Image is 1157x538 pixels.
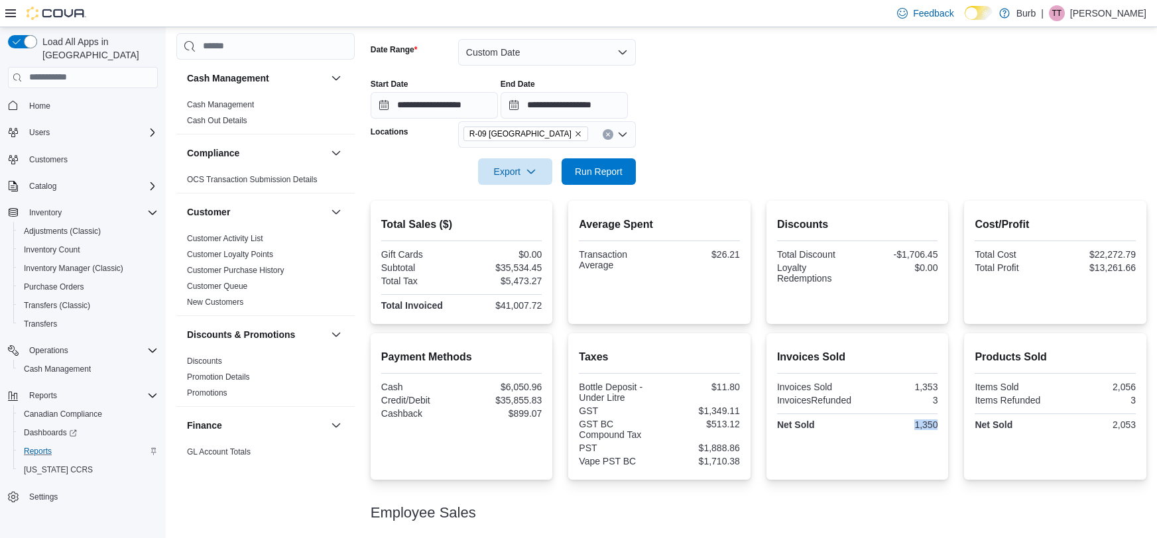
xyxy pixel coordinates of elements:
[371,79,408,89] label: Start Date
[187,328,326,341] button: Discounts & Promotions
[19,443,57,459] a: Reports
[24,244,80,255] span: Inventory Count
[965,20,965,21] span: Dark Mode
[579,382,656,403] div: Bottle Deposit - Under Litre
[24,125,55,140] button: Users
[1041,5,1044,21] p: |
[187,266,284,275] a: Customer Purchase History
[662,419,740,429] div: $513.12
[777,382,855,392] div: Invoices Sold
[176,444,355,481] div: Finance
[187,175,318,184] a: OCS Transaction Submission Details
[381,217,542,233] h2: Total Sales ($)
[478,158,552,185] button: Export
[860,419,938,430] div: 1,350
[579,249,656,270] div: Transaction Average
[19,425,82,441] a: Dashboards
[13,241,163,259] button: Inventory Count
[975,262,1052,273] div: Total Profit
[3,487,163,506] button: Settings
[29,127,50,138] span: Users
[176,97,355,134] div: Cash Management
[579,456,656,466] div: Vape PST BC
[3,150,163,169] button: Customers
[24,464,93,475] span: [US_STATE] CCRS
[187,297,243,307] span: New Customers
[19,443,158,459] span: Reports
[19,425,158,441] span: Dashboards
[187,419,222,432] h3: Finance
[24,319,57,329] span: Transfers
[575,165,623,178] span: Run Report
[371,505,476,521] h3: Employee Sales
[29,101,50,111] span: Home
[860,262,938,273] div: $0.00
[24,388,62,403] button: Reports
[860,249,938,260] div: -$1,706.45
[187,297,243,307] a: New Customers
[975,395,1052,405] div: Items Refunded
[19,361,158,377] span: Cash Management
[187,72,269,85] h3: Cash Management
[975,419,1012,430] strong: Net Sold
[1058,419,1136,430] div: 2,053
[381,408,459,419] div: Cashback
[777,249,855,260] div: Total Discount
[24,282,84,292] span: Purchase Orders
[1049,5,1065,21] div: Tyler Trombley
[187,249,273,260] span: Customer Loyalty Points
[187,388,227,398] a: Promotions
[579,419,656,440] div: GST BC Compound Tax
[469,127,572,140] span: R-09 [GEOGRAPHIC_DATA]
[24,178,62,194] button: Catalog
[19,279,90,295] a: Purchase Orders
[187,234,263,243] a: Customer Activity List
[187,100,254,109] a: Cash Management
[19,316,158,332] span: Transfers
[19,223,158,239] span: Adjustments (Classic)
[464,382,542,392] div: $6,050.96
[187,174,318,185] span: OCS Transaction Submission Details
[187,146,239,160] h3: Compliance
[381,276,459,286] div: Total Tax
[381,382,459,392] div: Cash
[574,130,582,138] button: Remove R-09 Tuscany Village from selection in this group
[1052,5,1062,21] span: TT
[24,205,67,221] button: Inventory
[19,223,106,239] a: Adjustments (Classic)
[24,343,158,358] span: Operations
[187,447,251,457] a: GL Account Totals
[24,409,102,419] span: Canadian Compliance
[24,488,158,505] span: Settings
[187,265,284,276] span: Customer Purchase History
[19,462,98,478] a: [US_STATE] CCRS
[176,172,355,193] div: Compliance
[975,249,1052,260] div: Total Cost
[1058,382,1136,392] div: 2,056
[29,181,56,191] span: Catalog
[19,361,96,377] a: Cash Management
[24,98,56,114] a: Home
[3,203,163,222] button: Inventory
[860,382,938,392] div: 1,353
[19,297,95,313] a: Transfers (Classic)
[29,390,57,401] span: Reports
[13,360,163,378] button: Cash Management
[29,345,68,356] span: Operations
[24,205,158,221] span: Inventory
[187,205,326,219] button: Customer
[3,123,163,142] button: Users
[579,443,656,453] div: PST
[603,129,613,140] button: Clear input
[617,129,628,140] button: Open list of options
[662,443,740,453] div: $1,888.86
[381,395,459,405] div: Credit/Debit
[13,405,163,423] button: Canadian Compliance
[777,349,938,365] h2: Invoices Sold
[176,231,355,315] div: Customer
[24,489,63,505] a: Settings
[579,349,740,365] h2: Taxes
[19,242,158,258] span: Inventory Count
[662,249,740,260] div: $26.21
[187,281,247,292] span: Customer Queue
